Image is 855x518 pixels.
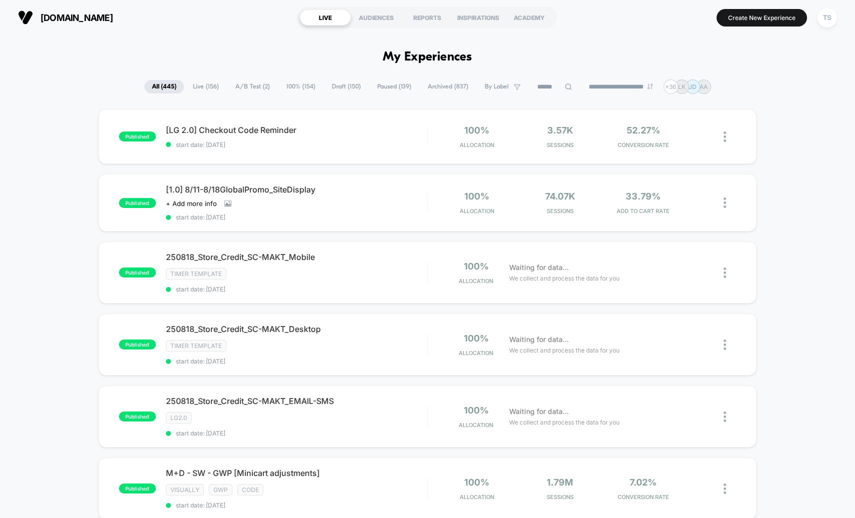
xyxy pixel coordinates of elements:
[464,405,489,415] span: 100%
[166,141,427,148] span: start date: [DATE]
[279,80,323,93] span: 100% ( 154 )
[185,80,226,93] span: Live ( 156 )
[40,12,113,23] span: [DOMAIN_NAME]
[166,429,427,437] span: start date: [DATE]
[166,252,427,262] span: 250818_Store_Credit_SC-MAKT_Mobile
[324,80,368,93] span: Draft ( 150 )
[509,417,620,427] span: We collect and process the data for you
[166,213,427,221] span: start date: [DATE]
[402,9,453,25] div: REPORTS
[119,131,156,141] span: published
[166,412,192,423] span: LG2.0
[166,501,427,509] span: start date: [DATE]
[724,411,726,422] img: close
[18,10,33,25] img: Visually logo
[464,333,489,343] span: 100%
[209,484,232,495] span: gwp
[547,477,573,487] span: 1.79M
[460,207,494,214] span: Allocation
[119,267,156,277] span: published
[228,80,277,93] span: A/B Test ( 2 )
[420,80,476,93] span: Archived ( 837 )
[166,199,217,207] span: + Add more info
[464,191,489,201] span: 100%
[119,198,156,208] span: published
[464,261,489,271] span: 100%
[678,83,686,90] p: LK
[351,9,402,25] div: AUDIENCES
[119,483,156,493] span: published
[459,349,493,356] span: Allocation
[237,484,263,495] span: code
[166,468,427,478] span: M+D - SW - GWP [Minicart adjustments]
[689,83,697,90] p: JD
[370,80,419,93] span: Paused ( 139 )
[547,125,573,135] span: 3.57k
[144,80,184,93] span: All ( 445 )
[818,8,837,27] div: TS
[166,484,204,495] span: visually
[627,125,660,135] span: 52.27%
[604,493,682,500] span: CONVERSION RATE
[724,197,726,208] img: close
[724,131,726,142] img: close
[509,273,620,283] span: We collect and process the data for you
[509,406,569,417] span: Waiting for data...
[460,141,494,148] span: Allocation
[724,483,726,494] img: close
[453,9,504,25] div: INSPIRATIONS
[460,493,494,500] span: Allocation
[521,493,599,500] span: Sessions
[166,285,427,293] span: start date: [DATE]
[717,9,807,26] button: Create New Experience
[724,267,726,278] img: close
[300,9,351,25] div: LIVE
[119,339,156,349] span: published
[166,125,427,135] span: [LG 2.0] Checkout Code Reminder
[464,125,489,135] span: 100%
[504,9,555,25] div: ACADEMY
[521,141,599,148] span: Sessions
[459,277,493,284] span: Allocation
[604,207,682,214] span: ADD TO CART RATE
[521,207,599,214] span: Sessions
[664,79,678,94] div: + 36
[464,477,489,487] span: 100%
[166,324,427,334] span: 250818_Store_Credit_SC-MAKT_Desktop
[166,268,226,279] span: timer template
[459,421,493,428] span: Allocation
[166,340,226,351] span: timer template
[485,83,509,90] span: By Label
[509,345,620,355] span: We collect and process the data for you
[700,83,708,90] p: AA
[166,184,427,194] span: [1.0] 8/11-8/18GlobalPromo_SiteDisplay
[626,191,661,201] span: 33.79%
[15,9,116,25] button: [DOMAIN_NAME]
[509,262,569,273] span: Waiting for data...
[815,7,840,28] button: TS
[383,50,472,64] h1: My Experiences
[509,334,569,345] span: Waiting for data...
[630,477,657,487] span: 7.02%
[545,191,575,201] span: 74.07k
[604,141,682,148] span: CONVERSION RATE
[166,396,427,406] span: 250818_Store_Credit_SC-MAKT_EMAIL-SMS
[647,83,653,89] img: end
[166,357,427,365] span: start date: [DATE]
[724,339,726,350] img: close
[119,411,156,421] span: published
